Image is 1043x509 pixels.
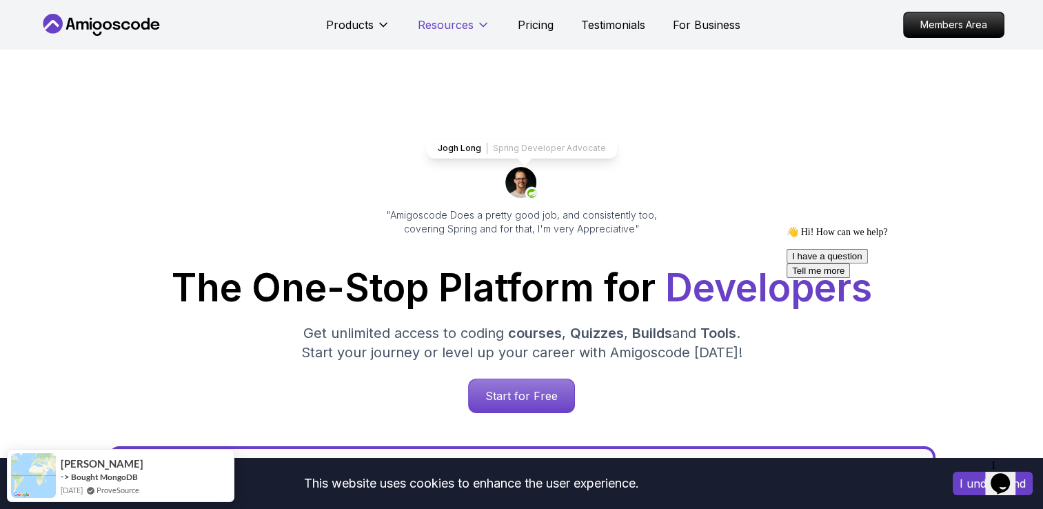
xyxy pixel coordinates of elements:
h1: The One-Stop Platform for [50,269,993,307]
p: Spring Developer Advocate [493,143,606,154]
button: Tell me more [6,43,69,57]
a: For Business [673,17,740,33]
p: Products [326,17,374,33]
button: Products [326,17,390,44]
span: Developers [665,265,872,310]
span: [PERSON_NAME] [61,458,139,470]
p: Start for Free [469,379,574,412]
p: Get unlimited access to coding , , and . Start your journey or level up your career with Amigosco... [290,323,753,362]
img: josh long [505,167,538,200]
span: courses [508,325,562,341]
p: Members Area [904,12,1004,37]
a: ProveSource [97,484,139,496]
p: Jogh Long [438,143,481,154]
span: 👋 Hi! How can we help? [6,6,106,17]
p: Resources [418,17,474,33]
span: [DATE] [61,484,83,496]
span: -> [61,471,70,482]
span: Builds [632,325,672,341]
img: provesource social proof notification image [11,453,56,498]
div: This website uses cookies to enhance the user experience. [10,468,932,499]
button: I have a question [6,28,87,43]
span: Tools [700,325,736,341]
button: Accept cookies [953,472,1033,495]
a: Bought MongoDB [71,472,138,482]
span: Quizzes [570,325,624,341]
a: Members Area [903,12,1004,38]
iframe: chat widget [985,454,1029,495]
p: "Amigoscode Does a pretty good job, and consistently too, covering Spring and for that, I'm very ... [367,208,676,236]
a: Start for Free [468,379,575,413]
iframe: chat widget [781,221,1029,447]
div: 👋 Hi! How can we help?I have a questionTell me more [6,6,254,57]
button: Resources [418,17,490,44]
a: Testimonials [581,17,645,33]
a: Pricing [518,17,554,33]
